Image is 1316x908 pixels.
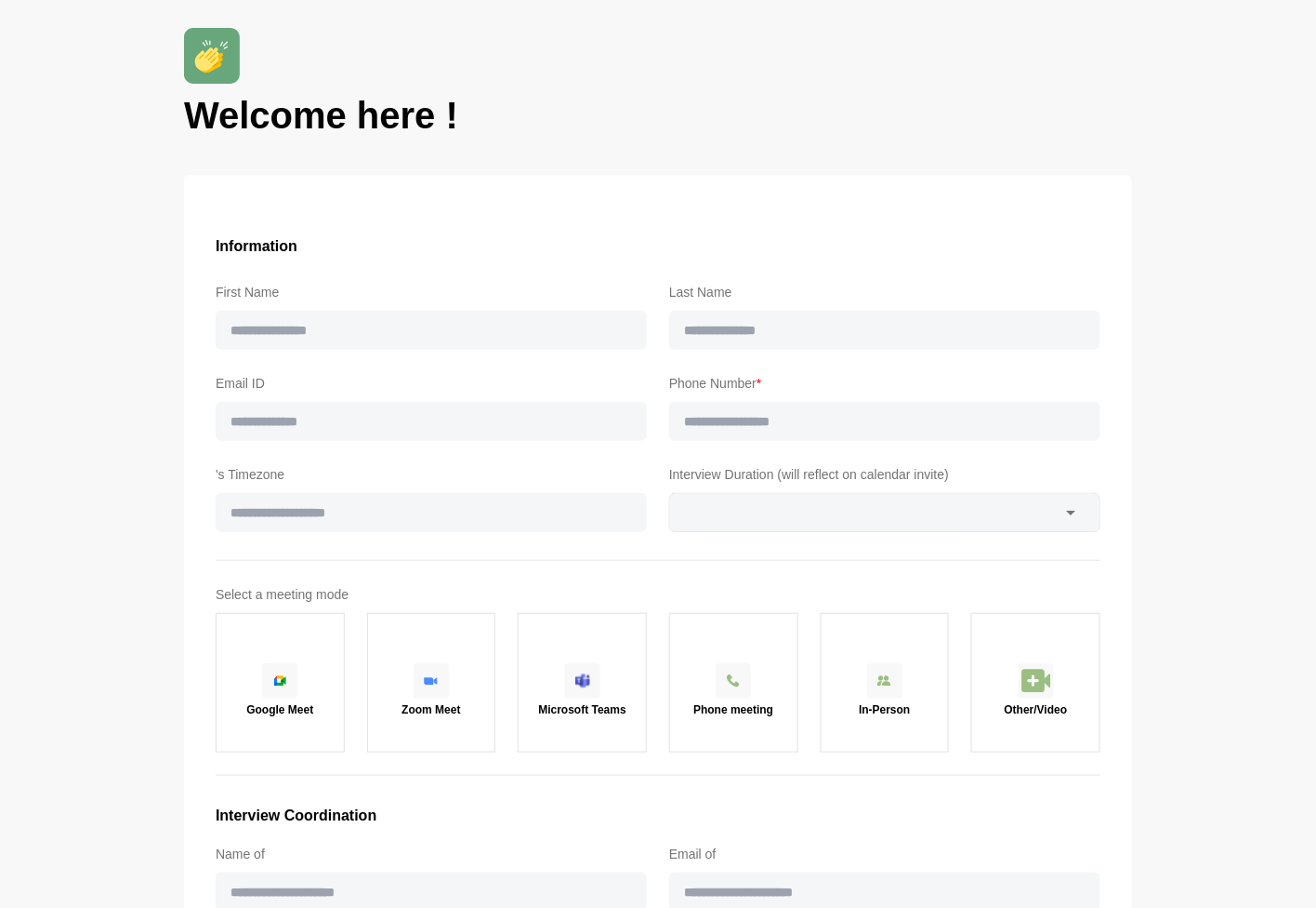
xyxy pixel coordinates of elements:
[669,463,1100,486] label: Interview Duration (will reflect on calendar invite)
[401,704,460,715] p: Zoom Meet
[246,704,313,715] p: Google Meet
[216,804,1100,828] h3: Interview Coordination
[216,234,1100,259] h3: Information
[216,843,647,865] label: Name of
[538,704,625,715] p: Microsoft Teams
[184,91,1132,140] h1: Welcome here !
[216,281,647,303] label: First Name
[216,583,1100,606] label: Select a meeting mode
[859,704,910,715] p: In-Person
[216,463,647,486] label: 's Timezone
[669,843,1100,865] label: Email of
[669,372,1100,394] label: Phone Number
[669,281,1100,303] label: Last Name
[1005,704,1068,715] p: Other/Video
[216,372,647,394] label: Email ID
[693,704,773,715] p: Phone meeting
